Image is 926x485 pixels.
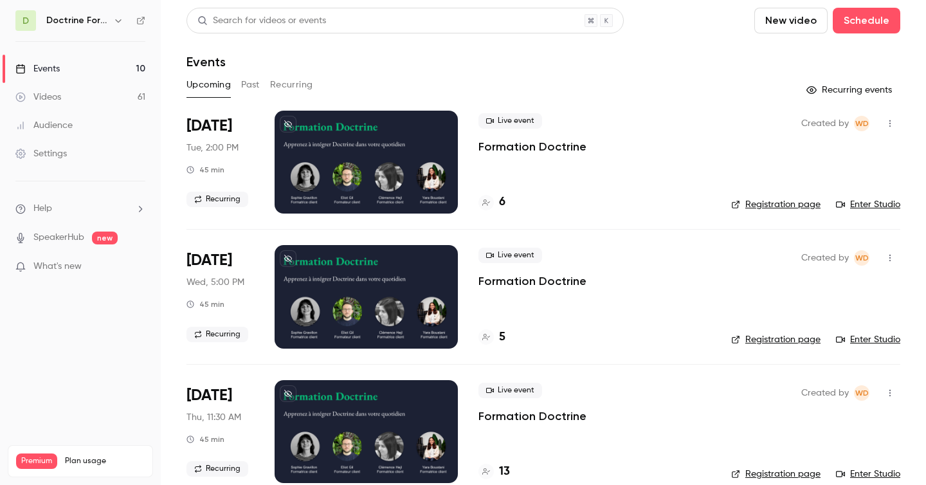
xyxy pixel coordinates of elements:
[478,383,542,398] span: Live event
[15,91,61,104] div: Videos
[186,116,232,136] span: [DATE]
[186,411,241,424] span: Thu, 11:30 AM
[186,380,254,483] div: Sep 18 Thu, 11:30 AM (Europe/Paris)
[186,434,224,444] div: 45 min
[855,250,869,266] span: WD
[15,147,67,160] div: Settings
[855,116,869,131] span: WD
[16,453,57,469] span: Premium
[33,231,84,244] a: SpeakerHub
[854,250,869,266] span: Webinar Doctrine
[731,333,821,346] a: Registration page
[15,62,60,75] div: Events
[241,75,260,95] button: Past
[836,468,900,480] a: Enter Studio
[186,250,232,271] span: [DATE]
[186,299,224,309] div: 45 min
[270,75,313,95] button: Recurring
[46,14,108,27] h6: Doctrine Formation Corporate
[478,273,586,289] a: Formation Doctrine
[186,165,224,175] div: 45 min
[130,261,145,273] iframe: Noticeable Trigger
[186,142,239,154] span: Tue, 2:00 PM
[33,202,52,215] span: Help
[65,456,145,466] span: Plan usage
[186,245,254,348] div: Sep 17 Wed, 5:00 PM (Europe/Paris)
[855,385,869,401] span: WD
[801,385,849,401] span: Created by
[186,385,232,406] span: [DATE]
[23,14,29,28] span: D
[186,461,248,477] span: Recurring
[186,327,248,342] span: Recurring
[478,113,542,129] span: Live event
[478,329,505,346] a: 5
[499,194,505,211] h4: 6
[833,8,900,33] button: Schedule
[499,329,505,346] h4: 5
[186,54,226,69] h1: Events
[731,468,821,480] a: Registration page
[33,260,82,273] span: What's new
[801,250,849,266] span: Created by
[854,116,869,131] span: Webinar Doctrine
[478,139,586,154] a: Formation Doctrine
[15,119,73,132] div: Audience
[186,111,254,214] div: Sep 16 Tue, 2:00 PM (Europe/Paris)
[186,75,231,95] button: Upcoming
[92,232,118,244] span: new
[854,385,869,401] span: Webinar Doctrine
[801,116,849,131] span: Created by
[836,198,900,211] a: Enter Studio
[499,463,510,480] h4: 13
[478,408,586,424] a: Formation Doctrine
[478,248,542,263] span: Live event
[836,333,900,346] a: Enter Studio
[186,276,244,289] span: Wed, 5:00 PM
[478,194,505,211] a: 6
[15,202,145,215] li: help-dropdown-opener
[186,192,248,207] span: Recurring
[754,8,828,33] button: New video
[478,463,510,480] a: 13
[731,198,821,211] a: Registration page
[801,80,900,100] button: Recurring events
[197,14,326,28] div: Search for videos or events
